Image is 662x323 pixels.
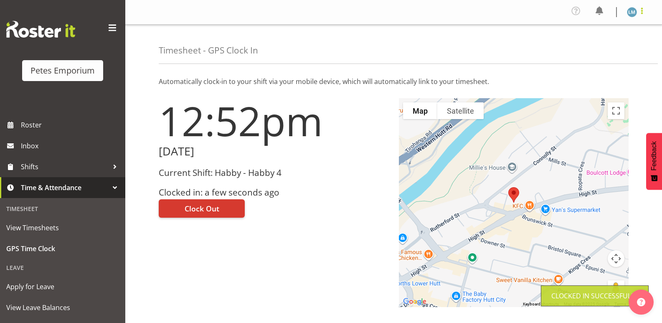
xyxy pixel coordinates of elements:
a: Open this area in Google Maps (opens a new window) [401,296,429,307]
span: View Leave Balances [6,301,119,314]
button: Feedback - Show survey [646,133,662,190]
h2: [DATE] [159,145,389,158]
button: Toggle fullscreen view [608,102,624,119]
h1: 12:52pm [159,98,389,143]
div: Clocked in Successfully [551,291,638,301]
button: Show street map [403,102,437,119]
img: help-xxl-2.png [637,298,645,306]
a: GPS Time Clock [2,238,123,259]
h3: Current Shift: Habby - Habby 4 [159,168,389,178]
button: Show satellite imagery [437,102,484,119]
span: View Timesheets [6,221,119,234]
button: Map camera controls [608,250,624,267]
span: Roster [21,119,121,131]
button: Keyboard shortcuts [523,301,559,307]
button: Clock Out [159,199,245,218]
span: Apply for Leave [6,280,119,293]
a: Apply for Leave [2,276,123,297]
span: Shifts [21,160,109,173]
h3: Clocked in: a few seconds ago [159,188,389,197]
span: Feedback [650,141,658,170]
h4: Timesheet - GPS Clock In [159,46,258,55]
img: lianne-morete5410.jpg [627,7,637,17]
span: Inbox [21,140,121,152]
img: Rosterit website logo [6,21,75,38]
div: Timesheet [2,200,123,217]
span: Time & Attendance [21,181,109,194]
div: Petes Emporium [30,64,95,77]
img: Google [401,296,429,307]
p: Automatically clock-in to your shift via your mobile device, which will automatically link to you... [159,76,629,86]
span: GPS Time Clock [6,242,119,255]
button: Drag Pegman onto the map to open Street View [608,280,624,297]
span: Clock Out [185,203,219,214]
a: View Leave Balances [2,297,123,318]
div: Leave [2,259,123,276]
a: View Timesheets [2,217,123,238]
